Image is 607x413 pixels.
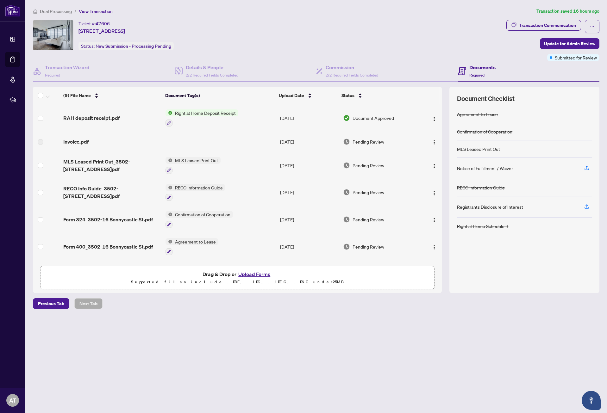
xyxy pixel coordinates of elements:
[457,223,508,230] div: Right at Home Schedule B
[457,165,513,172] div: Notice of Fulfillment / Waiver
[341,92,354,99] span: Status
[166,211,233,228] button: Status IconConfirmation of Cooperation
[33,20,73,50] img: IMG-C12232258_1.jpg
[278,206,341,233] td: [DATE]
[172,157,221,164] span: MLS Leased Print Out
[457,145,500,152] div: MLS Leased Print Out
[457,203,523,210] div: Registrants Disclosure of Interest
[432,245,437,250] img: Logo
[469,73,485,77] span: Required
[343,189,350,196] img: Document Status
[63,138,89,145] span: Invoice.pdf
[519,20,576,30] div: Transaction Communication
[278,179,341,206] td: [DATE]
[41,266,434,290] span: Drag & Drop orUpload FormsSupported files include .PDF, .JPG, .JPEG, .PNG under25MB
[278,260,341,287] td: [DATE]
[536,8,599,15] article: Transaction saved 16 hours ago
[278,132,341,152] td: [DATE]
[429,113,439,123] button: Logo
[457,94,515,103] span: Document Checklist
[45,73,60,77] span: Required
[353,216,384,223] span: Pending Review
[432,140,437,145] img: Logo
[353,114,394,121] span: Document Approved
[186,64,238,71] h4: Details & People
[353,162,384,169] span: Pending Review
[353,138,384,145] span: Pending Review
[186,73,238,77] span: 2/2 Required Fields Completed
[555,54,597,61] span: Submitted for Review
[429,242,439,252] button: Logo
[590,24,594,29] span: ellipsis
[79,9,113,14] span: View Transaction
[278,152,341,179] td: [DATE]
[582,391,601,410] button: Open asap
[166,157,221,174] button: Status IconMLS Leased Print Out
[343,114,350,121] img: Document Status
[353,189,384,196] span: Pending Review
[96,21,110,27] span: 47606
[353,243,384,250] span: Pending Review
[432,191,437,196] img: Logo
[63,158,160,173] span: MLS Leased Print Out_3502-[STREET_ADDRESS]pdf
[63,114,120,122] span: RAH deposit receipt.pdf
[457,111,498,118] div: Agreement to Lease
[469,64,496,71] h4: Documents
[429,214,439,225] button: Logo
[429,160,439,170] button: Logo
[429,187,439,197] button: Logo
[166,238,172,245] img: Status Icon
[326,64,378,71] h4: Commission
[166,238,218,255] button: Status IconAgreement to Lease
[74,298,103,309] button: Next Tab
[432,116,437,121] img: Logo
[457,128,512,135] div: Confirmation of Cooperation
[45,278,430,286] p: Supported files include .PDF, .JPG, .JPEG, .PNG under 25 MB
[343,138,350,145] img: Document Status
[166,109,238,126] button: Status IconRight at Home Deposit Receipt
[172,109,238,116] span: Right at Home Deposit Receipt
[63,92,91,99] span: (9) File Name
[278,233,341,260] td: [DATE]
[236,270,272,278] button: Upload Forms
[172,184,225,191] span: RECO Information Guide
[506,20,581,31] button: Transaction Communication
[544,39,595,49] span: Update for Admin Review
[339,87,418,104] th: Status
[203,270,272,278] span: Drag & Drop or
[432,163,437,169] img: Logo
[63,185,160,200] span: RECO Info Guide_3502-[STREET_ADDRESS]pdf
[166,211,172,218] img: Status Icon
[78,20,110,27] div: Ticket #:
[276,87,339,104] th: Upload Date
[33,9,37,14] span: home
[172,211,233,218] span: Confirmation of Cooperation
[78,27,125,35] span: [STREET_ADDRESS]
[78,42,174,50] div: Status:
[5,5,20,16] img: logo
[457,184,505,191] div: RECO Information Guide
[540,38,599,49] button: Update for Admin Review
[163,87,276,104] th: Document Tag(s)
[343,216,350,223] img: Document Status
[429,137,439,147] button: Logo
[63,243,153,250] span: Form 400_3502-16 Bonnycastle St.pdf
[45,64,90,71] h4: Transaction Wizard
[166,184,225,201] button: Status IconRECO Information Guide
[96,43,171,49] span: New Submission - Processing Pending
[326,73,378,77] span: 2/2 Required Fields Completed
[63,216,153,223] span: Form 324_3502-16 Bonnycastle St.pdf
[343,243,350,250] img: Document Status
[38,299,64,309] span: Previous Tab
[74,8,76,15] li: /
[166,184,172,191] img: Status Icon
[40,9,72,14] span: Deal Processing
[278,104,341,132] td: [DATE]
[166,109,172,116] img: Status Icon
[33,298,69,309] button: Previous Tab
[279,92,304,99] span: Upload Date
[166,157,172,164] img: Status Icon
[9,396,16,405] span: AT
[61,87,163,104] th: (9) File Name
[432,218,437,223] img: Logo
